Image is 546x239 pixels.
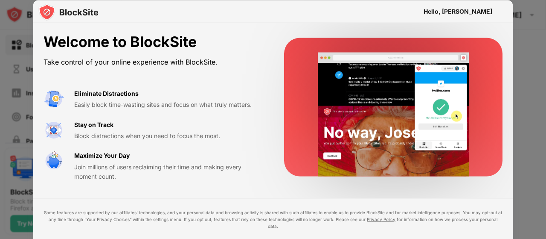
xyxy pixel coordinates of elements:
[44,120,64,140] img: value-focus.svg
[74,131,264,140] div: Block distractions when you need to focus the most.
[44,56,264,68] div: Take control of your online experience with BlockSite.
[74,100,264,109] div: Easily block time-wasting sites and focus on what truly matters.
[44,151,64,171] img: value-safe-time.svg
[424,8,492,15] div: Hello, [PERSON_NAME]
[44,33,264,51] div: Welcome to BlockSite
[74,120,113,129] div: Stay on Track
[74,162,264,181] div: Join millions of users reclaiming their time and making every moment count.
[44,89,64,109] img: value-avoid-distractions.svg
[367,216,395,221] a: Privacy Policy
[74,89,139,98] div: Eliminate Distractions
[44,209,502,229] div: Some features are supported by our affiliates’ technologies, and your personal data and browsing ...
[38,3,99,21] img: logo-blocksite.svg
[74,151,130,160] div: Maximize Your Day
